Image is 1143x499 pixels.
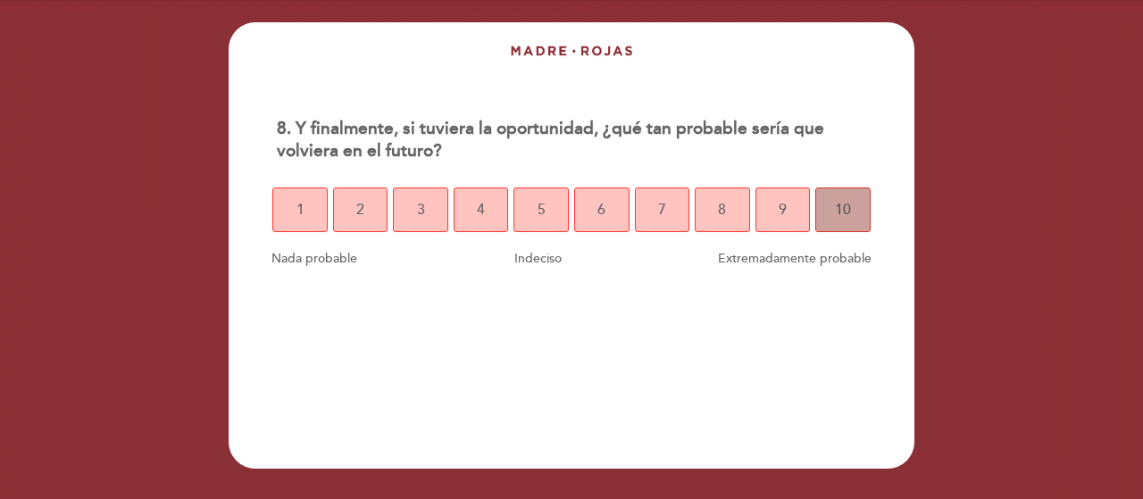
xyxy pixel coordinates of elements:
[417,185,425,235] span: 3
[454,187,509,232] button: 4
[695,187,750,232] button: 8
[356,185,364,235] span: 2
[509,41,634,61] img: header_1647889365.png
[538,185,546,235] span: 5
[333,187,388,232] button: 2
[718,185,726,235] span: 8
[815,187,871,232] button: 10
[779,185,787,235] span: 9
[658,185,666,235] span: 7
[477,185,485,235] span: 4
[635,187,690,232] button: 7
[574,187,630,232] button: 6
[513,187,569,232] button: 5
[272,187,328,232] button: 1
[271,251,357,266] span: Nada probable
[835,185,851,235] span: 10
[514,251,562,266] span: Indeciso
[597,185,605,235] span: 6
[718,251,872,266] span: Extremadamente probable
[263,107,880,173] div: 8. Y finalmente, si tuviera la oportunidad, ¿qué tan probable sería que volviera en el futuro?
[755,187,811,232] button: 9
[296,185,305,235] span: 1
[393,187,448,232] button: 3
